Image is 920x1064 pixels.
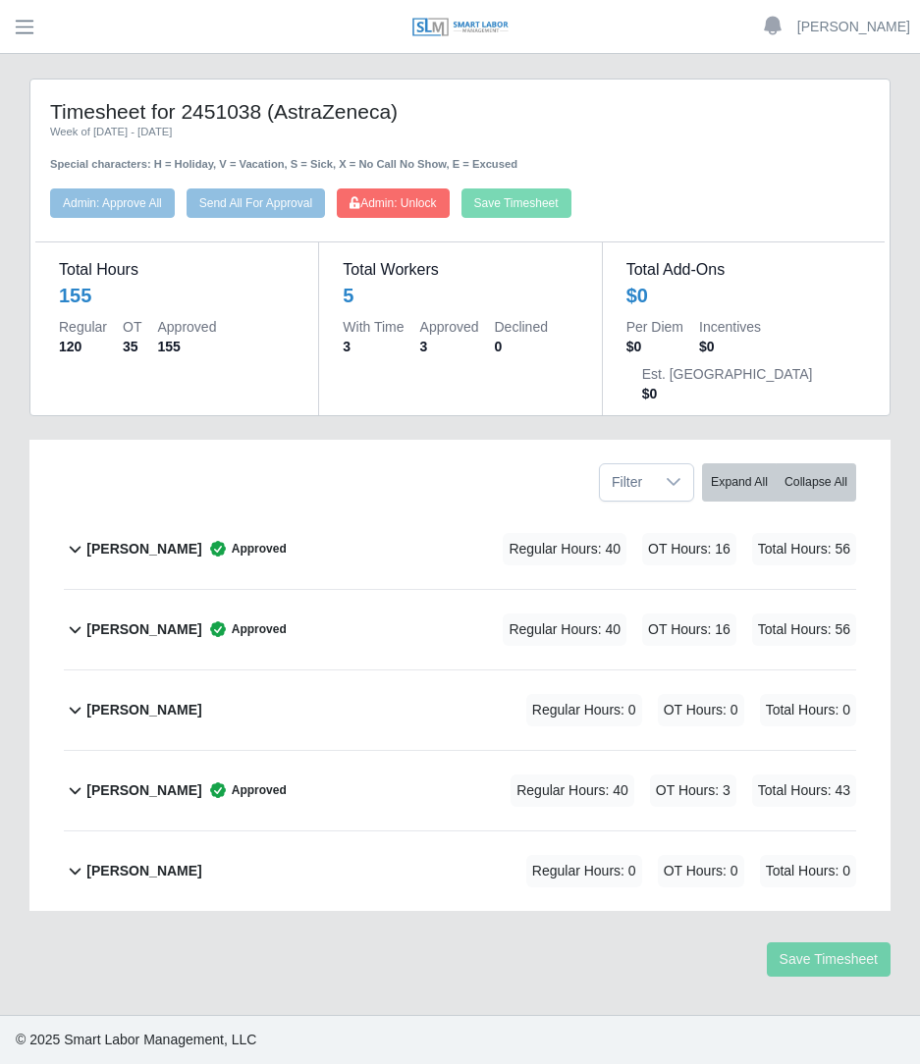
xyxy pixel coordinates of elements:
span: Regular Hours: 40 [511,774,634,807]
span: Total Hours: 56 [752,613,856,646]
a: [PERSON_NAME] [797,17,910,37]
div: Week of [DATE] - [DATE] [50,124,870,140]
dt: Est. [GEOGRAPHIC_DATA] [642,364,813,384]
span: OT Hours: 3 [650,774,736,807]
span: OT Hours: 16 [642,533,736,565]
dd: 3 [420,337,479,356]
dt: Regular [59,317,107,337]
dt: OT [123,317,141,337]
dt: Declined [495,317,548,337]
span: © 2025 Smart Labor Management, LLC [16,1032,256,1047]
span: Regular Hours: 0 [526,855,642,887]
span: OT Hours: 16 [642,613,736,646]
div: $0 [626,282,861,309]
dd: $0 [699,337,761,356]
h4: Timesheet for 2451038 (AstraZeneca) [50,99,870,124]
dt: Per Diem [626,317,683,337]
button: Save Timesheet [767,942,891,977]
dd: 155 [157,337,216,356]
dt: With Time [343,317,404,337]
dt: Total Hours [59,258,295,282]
dd: 3 [343,337,404,356]
button: Save Timesheet [461,188,571,218]
span: Total Hours: 0 [760,855,856,887]
dd: 35 [123,337,141,356]
span: Regular Hours: 0 [526,694,642,726]
button: Expand All [702,463,777,502]
dd: 0 [495,337,548,356]
span: Filter [600,464,654,501]
span: Approved [202,539,287,559]
dd: $0 [642,384,813,403]
dt: Approved [157,317,216,337]
span: Total Hours: 56 [752,533,856,565]
dd: $0 [626,337,683,356]
b: [PERSON_NAME] [86,619,201,640]
dt: Incentives [699,317,761,337]
div: bulk actions [702,463,856,502]
div: Special characters: H = Holiday, V = Vacation, S = Sick, X = No Call No Show, E = Excused [50,140,870,173]
button: Admin: Unlock [337,188,449,218]
span: OT Hours: 0 [658,694,744,726]
span: Regular Hours: 40 [503,613,626,646]
dt: Approved [420,317,479,337]
button: [PERSON_NAME] Approved Regular Hours: 40 OT Hours: 16 Total Hours: 56 [64,509,856,589]
span: Total Hours: 0 [760,694,856,726]
b: [PERSON_NAME] [86,780,201,801]
dd: 120 [59,337,107,356]
dt: Total Add-Ons [626,258,861,282]
dt: Total Workers [343,258,577,282]
span: OT Hours: 0 [658,855,744,887]
div: 5 [343,282,577,309]
button: [PERSON_NAME] Regular Hours: 0 OT Hours: 0 Total Hours: 0 [64,670,856,750]
b: [PERSON_NAME] [86,861,201,881]
button: [PERSON_NAME] Approved Regular Hours: 40 OT Hours: 3 Total Hours: 43 [64,751,856,830]
span: Total Hours: 43 [752,774,856,807]
span: Regular Hours: 40 [503,533,626,565]
button: Admin: Approve All [50,188,175,218]
span: Approved [202,619,287,639]
img: SLM Logo [411,17,510,38]
button: Send All For Approval [187,188,325,218]
button: [PERSON_NAME] Regular Hours: 0 OT Hours: 0 Total Hours: 0 [64,831,856,911]
span: Approved [202,780,287,800]
b: [PERSON_NAME] [86,700,201,720]
b: [PERSON_NAME] [86,539,201,559]
div: 155 [59,282,295,309]
button: Collapse All [776,463,856,502]
button: [PERSON_NAME] Approved Regular Hours: 40 OT Hours: 16 Total Hours: 56 [64,590,856,669]
span: Admin: Unlock [350,196,436,210]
